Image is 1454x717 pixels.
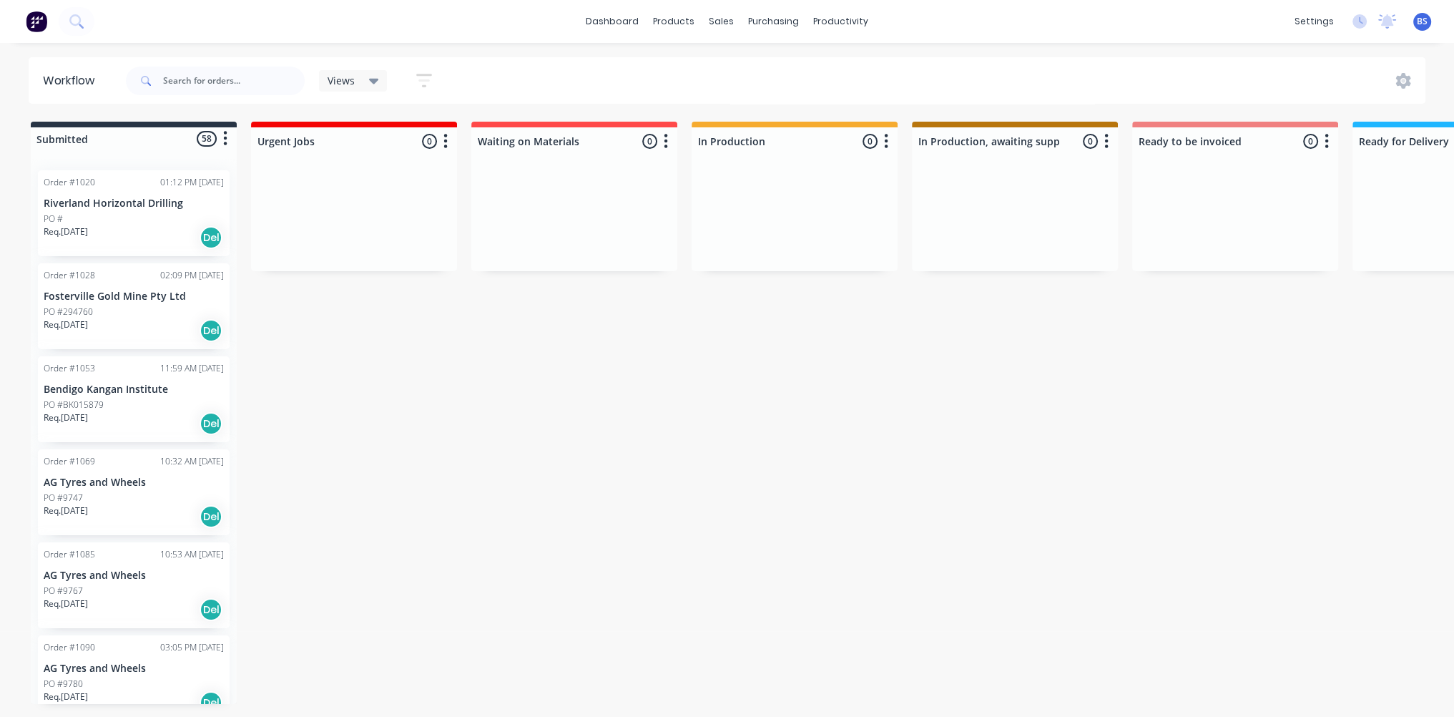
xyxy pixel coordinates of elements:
img: Factory [26,11,47,32]
div: settings [1287,11,1341,32]
div: Order #1020 [44,176,95,189]
div: 02:09 PM [DATE] [160,269,224,282]
p: Riverland Horizontal Drilling [44,197,224,210]
div: Order #102802:09 PM [DATE]Fosterville Gold Mine Pty LtdPO #294760Req.[DATE]Del [38,263,230,349]
div: Order #1085 [44,548,95,561]
div: products [646,11,702,32]
div: Del [200,226,222,249]
div: Order #108510:53 AM [DATE]AG Tyres and WheelsPO #9767Req.[DATE]Del [38,542,230,628]
p: Req. [DATE] [44,504,88,517]
div: Order #102001:12 PM [DATE]Riverland Horizontal DrillingPO #Req.[DATE]Del [38,170,230,256]
p: Req. [DATE] [44,691,88,703]
div: purchasing [741,11,806,32]
div: Order #1053 [44,362,95,375]
p: Req. [DATE] [44,318,88,331]
div: Del [200,319,222,342]
input: Search for orders... [163,67,305,95]
p: PO #9767 [44,585,83,597]
div: Order #1069 [44,455,95,468]
div: Workflow [43,72,102,89]
div: Order #1028 [44,269,95,282]
div: Del [200,505,222,528]
span: Views [328,73,355,88]
div: 11:59 AM [DATE] [160,362,224,375]
div: Del [200,598,222,621]
div: sales [702,11,741,32]
span: BS [1417,15,1428,28]
div: Order #105311:59 AM [DATE]Bendigo Kangan InstitutePO #BK015879Req.[DATE]Del [38,356,230,442]
p: PO #294760 [44,306,93,318]
a: dashboard [579,11,646,32]
div: 10:53 AM [DATE] [160,548,224,561]
div: 03:05 PM [DATE] [160,641,224,654]
p: Req. [DATE] [44,225,88,238]
p: PO #9780 [44,678,83,691]
p: AG Tyres and Wheels [44,663,224,675]
p: PO #BK015879 [44,399,104,411]
p: PO # [44,213,63,225]
div: 01:12 PM [DATE] [160,176,224,189]
div: 10:32 AM [DATE] [160,455,224,468]
p: Req. [DATE] [44,597,88,610]
p: Req. [DATE] [44,411,88,424]
p: PO #9747 [44,492,83,504]
div: productivity [806,11,875,32]
p: AG Tyres and Wheels [44,570,224,582]
p: Fosterville Gold Mine Pty Ltd [44,291,224,303]
div: Del [200,412,222,435]
p: AG Tyres and Wheels [44,477,224,489]
p: Bendigo Kangan Institute [44,384,224,396]
div: Order #106910:32 AM [DATE]AG Tyres and WheelsPO #9747Req.[DATE]Del [38,449,230,535]
div: Del [200,691,222,714]
div: Order #1090 [44,641,95,654]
